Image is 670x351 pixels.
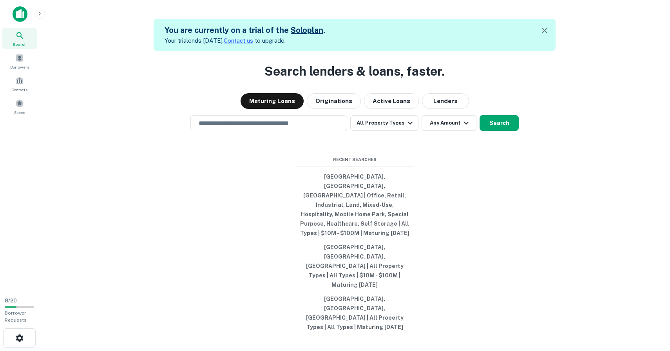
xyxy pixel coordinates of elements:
button: Maturing Loans [241,93,304,109]
button: [GEOGRAPHIC_DATA], [GEOGRAPHIC_DATA], [GEOGRAPHIC_DATA] | All Property Types | All Types | $10M -... [296,240,413,292]
span: Search [13,41,27,47]
a: Contact us [224,37,253,44]
a: Soloplan [291,25,323,35]
img: capitalize-icon.png [13,6,27,22]
span: Borrowers [10,64,29,70]
a: Contacts [2,73,37,94]
a: Saved [2,96,37,117]
span: Contacts [12,87,27,93]
a: Borrowers [2,51,37,72]
button: [GEOGRAPHIC_DATA], [GEOGRAPHIC_DATA], [GEOGRAPHIC_DATA] | All Property Types | All Types | Maturi... [296,292,413,334]
p: Your trial ends [DATE]. to upgrade. [165,36,325,45]
span: Borrower Requests [5,310,27,323]
button: Lenders [422,93,469,109]
button: Originations [307,93,361,109]
button: Active Loans [364,93,419,109]
a: Search [2,28,37,49]
button: Search [480,115,519,131]
button: [GEOGRAPHIC_DATA], [GEOGRAPHIC_DATA], [GEOGRAPHIC_DATA] | Office, Retail, Industrial, Land, Mixed... [296,170,413,240]
span: Recent Searches [296,156,413,163]
span: Saved [14,109,25,116]
span: 8 / 20 [5,298,17,304]
button: All Property Types [350,115,418,131]
h3: Search lenders & loans, faster. [264,62,445,81]
button: Any Amount [422,115,476,131]
h5: You are currently on a trial of the . [165,24,325,36]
